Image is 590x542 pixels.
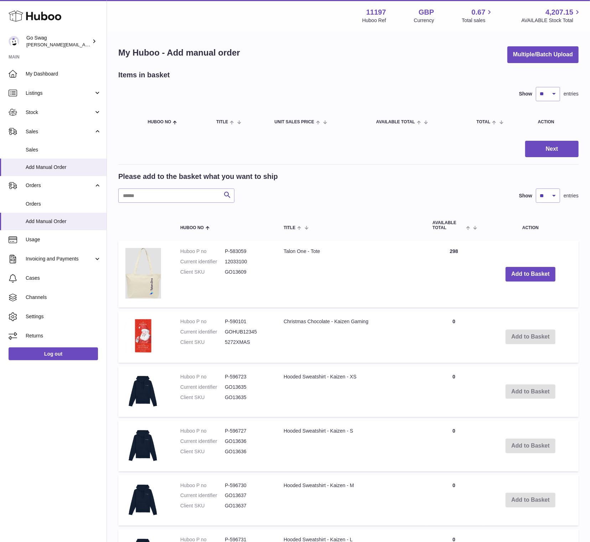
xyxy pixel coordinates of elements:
[26,332,101,339] span: Returns
[519,192,532,199] label: Show
[180,258,225,265] dt: Current identifier
[225,258,269,265] dd: 12033100
[26,146,101,153] span: Sales
[180,394,225,401] dt: Client SKU
[125,373,161,408] img: Hooded Sweatshirt - Kaizen - XS
[118,70,170,80] h2: Items in basket
[225,248,269,255] dd: P-583059
[225,329,269,335] dd: GOHUB12345
[26,201,101,207] span: Orders
[462,7,493,24] a: 0.67 Total sales
[26,236,101,243] span: Usage
[180,373,225,380] dt: Huboo P no
[147,120,171,124] span: Huboo no
[180,248,225,255] dt: Huboo P no
[180,339,225,346] dt: Client SKU
[362,17,386,24] div: Huboo Ref
[180,502,225,509] dt: Client SKU
[26,313,101,320] span: Settings
[419,7,434,17] strong: GBP
[180,384,225,391] dt: Current identifier
[433,221,464,230] span: AVAILABLE Total
[462,17,493,24] span: Total sales
[414,17,434,24] div: Currency
[482,213,579,237] th: Action
[125,318,161,354] img: Christmas Chocolate - Kaizen Gaming
[26,42,143,47] span: [PERSON_NAME][EMAIL_ADDRESS][DOMAIN_NAME]
[225,428,269,434] dd: P-596727
[538,120,571,124] div: Action
[274,120,314,124] span: Unit Sales Price
[545,7,573,17] span: 4,207.15
[26,128,94,135] span: Sales
[519,91,532,97] label: Show
[26,109,94,116] span: Stock
[525,141,579,158] button: Next
[26,218,101,225] span: Add Manual Order
[225,384,269,391] dd: GO13635
[425,366,482,417] td: 0
[125,482,161,517] img: Hooded Sweatshirt - Kaizen - M
[472,7,486,17] span: 0.67
[180,226,204,230] span: Huboo no
[118,172,278,181] h2: Please add to the basket what you want to ship
[118,47,240,58] h1: My Huboo - Add manual order
[225,394,269,401] dd: GO13635
[225,438,269,445] dd: GO13636
[180,428,225,434] dt: Huboo P no
[216,120,228,124] span: Title
[225,269,269,275] dd: GO13609
[225,373,269,380] dd: P-596723
[276,475,425,526] td: Hooded Sweatshirt - Kaizen - M
[225,318,269,325] dd: P-590101
[180,482,225,489] dt: Huboo P no
[521,17,581,24] span: AVAILABLE Stock Total
[125,428,161,463] img: Hooded Sweatshirt - Kaizen - S
[284,226,295,230] span: Title
[225,339,269,346] dd: 5272XMAS
[425,241,482,308] td: 298
[26,90,94,97] span: Listings
[521,7,581,24] a: 4,207.15 AVAILABLE Stock Total
[26,35,90,48] div: Go Swag
[26,255,94,262] span: Invoicing and Payments
[9,36,19,47] img: leigh@goswag.com
[564,192,579,199] span: entries
[425,475,482,526] td: 0
[180,492,225,499] dt: Current identifier
[425,311,482,363] td: 0
[180,269,225,275] dt: Client SKU
[26,182,94,189] span: Orders
[506,267,555,282] button: Add to Basket
[225,448,269,455] dd: GO13636
[276,366,425,417] td: Hooded Sweatshirt - Kaizen - XS
[125,248,161,299] img: Talon One - Tote
[376,120,415,124] span: AVAILABLE Total
[26,294,101,301] span: Channels
[9,347,98,360] a: Log out
[477,120,491,124] span: Total
[180,318,225,325] dt: Huboo P no
[180,438,225,445] dt: Current identifier
[425,420,482,471] td: 0
[26,164,101,171] span: Add Manual Order
[225,492,269,499] dd: GO13637
[276,420,425,471] td: Hooded Sweatshirt - Kaizen - S
[225,502,269,509] dd: GO13637
[26,71,101,77] span: My Dashboard
[276,241,425,308] td: Talon One - Tote
[180,329,225,335] dt: Current identifier
[366,7,386,17] strong: 11197
[225,482,269,489] dd: P-596730
[26,275,101,282] span: Cases
[276,311,425,363] td: Christmas Chocolate - Kaizen Gaming
[564,91,579,97] span: entries
[507,46,579,63] button: Multiple/Batch Upload
[180,448,225,455] dt: Client SKU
